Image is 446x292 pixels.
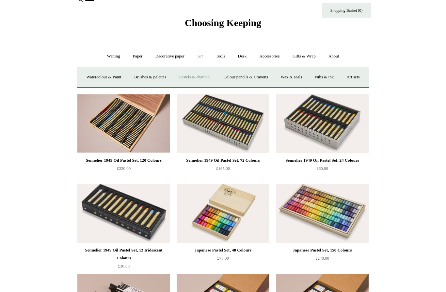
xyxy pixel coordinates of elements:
[79,246,168,262] div: Sennelier 1949 Oil Pastel Set, 12 Iridescent Colours
[309,69,340,86] a: Nibs & ink
[77,156,170,183] a: Sennelier 1949 Oil Pastel Set, 120 Colours £330.00
[217,69,274,86] a: Colour pencils & Crayons
[128,69,172,86] a: Brushes & palettes
[80,69,127,86] a: Watercolour & Paint
[150,48,190,65] a: Decorative paper
[173,69,216,86] a: Pastels & charcoal
[322,3,371,18] a: Shopping Basket (0)
[275,69,308,86] a: Wax & seals
[276,94,369,153] a: Sennelier 1949 Oil Pastel Set, 24 Colours Sennelier 1949 Oil Pastel Set, 24 Colours
[77,184,170,243] a: Sennelier 1949 Oil Pastel Set, 12 Iridescent Colours Sennelier 1949 Oil Pastel Set, 12 Iridescent...
[278,246,367,254] div: Japanese Pastel Set, 150 Colours
[316,166,328,171] span: £60.00
[177,94,269,153] img: Sennelier 1949 Oil Pastel Set, 72 Colours
[177,246,269,273] a: Japanese Pastel Set, 48 Colours £75.00
[177,184,269,243] a: Japanese Pastel Set, 48 Colours Japanese Pastel Set, 48 Colours
[77,94,170,153] a: Sennelier 1949 Oil Pastel Set, 120 Colours Sennelier 1949 Oil Pastel Set, 120 Colours
[118,264,130,268] span: £30.00
[77,184,170,243] img: Sennelier 1949 Oil Pastel Set, 12 Iridescent Colours
[232,48,253,65] a: Desk
[178,246,268,254] div: Japanese Pastel Set, 48 Colours
[276,184,369,243] img: Japanese Pastel Set, 150 Colours
[210,48,231,65] a: Tools
[276,94,369,153] img: Sennelier 1949 Oil Pastel Set, 24 Colours
[216,166,230,171] span: £165.00
[185,23,261,27] a: Choosing Keeping
[315,256,329,261] span: £240.00
[276,246,369,273] a: Japanese Pastel Set, 150 Colours £240.00
[101,48,126,65] a: Writing
[178,156,268,164] div: Sennelier 1949 Oil Pastel Set, 72 Colours
[287,48,322,65] a: Gifts & Wrap
[276,156,369,183] a: Sennelier 1949 Oil Pastel Set, 24 Colours £60.00
[276,184,369,243] a: Japanese Pastel Set, 150 Colours Japanese Pastel Set, 150 Colours
[77,94,170,153] img: Sennelier 1949 Oil Pastel Set, 120 Colours
[323,48,345,65] a: About
[341,69,365,86] a: Art sets
[278,156,367,164] div: Sennelier 1949 Oil Pastel Set, 24 Colours
[254,48,286,65] a: Accessories
[127,48,149,65] a: Paper
[117,166,131,171] span: £330.00
[177,184,269,243] img: Japanese Pastel Set, 48 Colours
[217,256,229,261] span: £75.00
[177,156,269,183] a: Sennelier 1949 Oil Pastel Set, 72 Colours £165.00
[191,48,209,65] a: Art
[177,94,269,153] a: Sennelier 1949 Oil Pastel Set, 72 Colours Sennelier 1949 Oil Pastel Set, 72 Colours
[77,246,170,273] a: Sennelier 1949 Oil Pastel Set, 12 Iridescent Colours £30.00
[79,156,168,164] div: Sennelier 1949 Oil Pastel Set, 120 Colours
[185,17,261,28] span: Choosing Keeping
